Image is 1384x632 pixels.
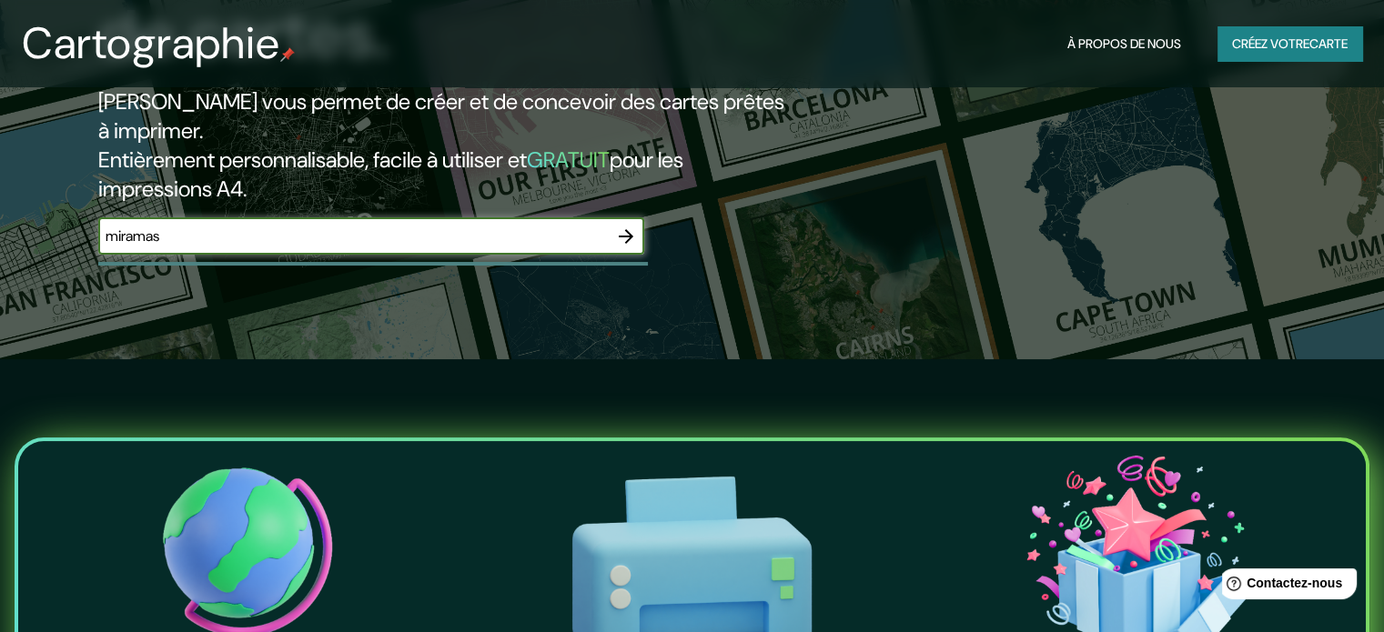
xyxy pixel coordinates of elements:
font: Créez votre [1232,35,1309,52]
font: À propos de nous [1067,35,1181,52]
font: pour les impressions A4. [98,145,683,203]
font: Entièrement personnalisable, facile à utiliser et [98,145,527,174]
iframe: Lanceur de widgets d'aide [1222,561,1364,612]
font: [PERSON_NAME] vous permet de créer et de concevoir des cartes prêtes à imprimer. [98,87,784,145]
button: Créez votrecarte [1217,26,1362,61]
font: carte [1309,35,1348,52]
font: Cartographie [22,15,280,72]
input: Choisissez votre endroit préféré [98,226,608,246]
button: À propos de nous [1060,26,1188,61]
font: GRATUIT [527,145,610,174]
img: mappin-pin [280,47,295,62]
